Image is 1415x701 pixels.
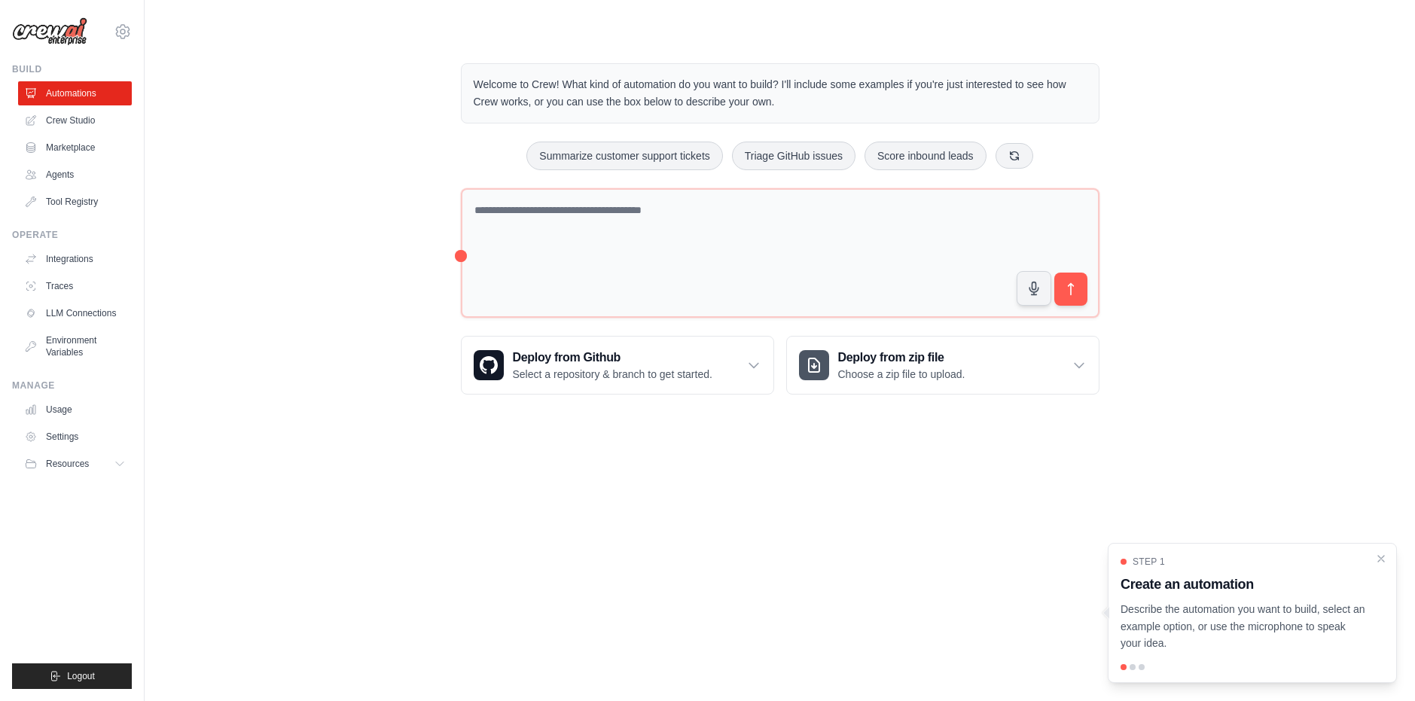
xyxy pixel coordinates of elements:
[1375,553,1387,565] button: Close walkthrough
[12,17,87,46] img: Logo
[18,274,132,298] a: Traces
[18,328,132,364] a: Environment Variables
[67,670,95,682] span: Logout
[18,398,132,422] a: Usage
[12,229,132,241] div: Operate
[18,452,132,476] button: Resources
[1121,601,1366,652] p: Describe the automation you want to build, select an example option, or use the microphone to spe...
[838,349,965,367] h3: Deploy from zip file
[18,136,132,160] a: Marketplace
[18,190,132,214] a: Tool Registry
[513,349,712,367] h3: Deploy from Github
[18,425,132,449] a: Settings
[838,367,965,382] p: Choose a zip file to upload.
[18,301,132,325] a: LLM Connections
[1121,574,1366,595] h3: Create an automation
[526,142,722,170] button: Summarize customer support tickets
[1340,629,1415,701] div: Widget de chat
[18,108,132,133] a: Crew Studio
[18,247,132,271] a: Integrations
[12,63,132,75] div: Build
[474,76,1087,111] p: Welcome to Crew! What kind of automation do you want to build? I'll include some examples if you'...
[513,367,712,382] p: Select a repository & branch to get started.
[12,663,132,689] button: Logout
[1133,556,1165,568] span: Step 1
[46,458,89,470] span: Resources
[732,142,855,170] button: Triage GitHub issues
[865,142,987,170] button: Score inbound leads
[12,379,132,392] div: Manage
[18,163,132,187] a: Agents
[1340,629,1415,701] iframe: Chat Widget
[18,81,132,105] a: Automations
